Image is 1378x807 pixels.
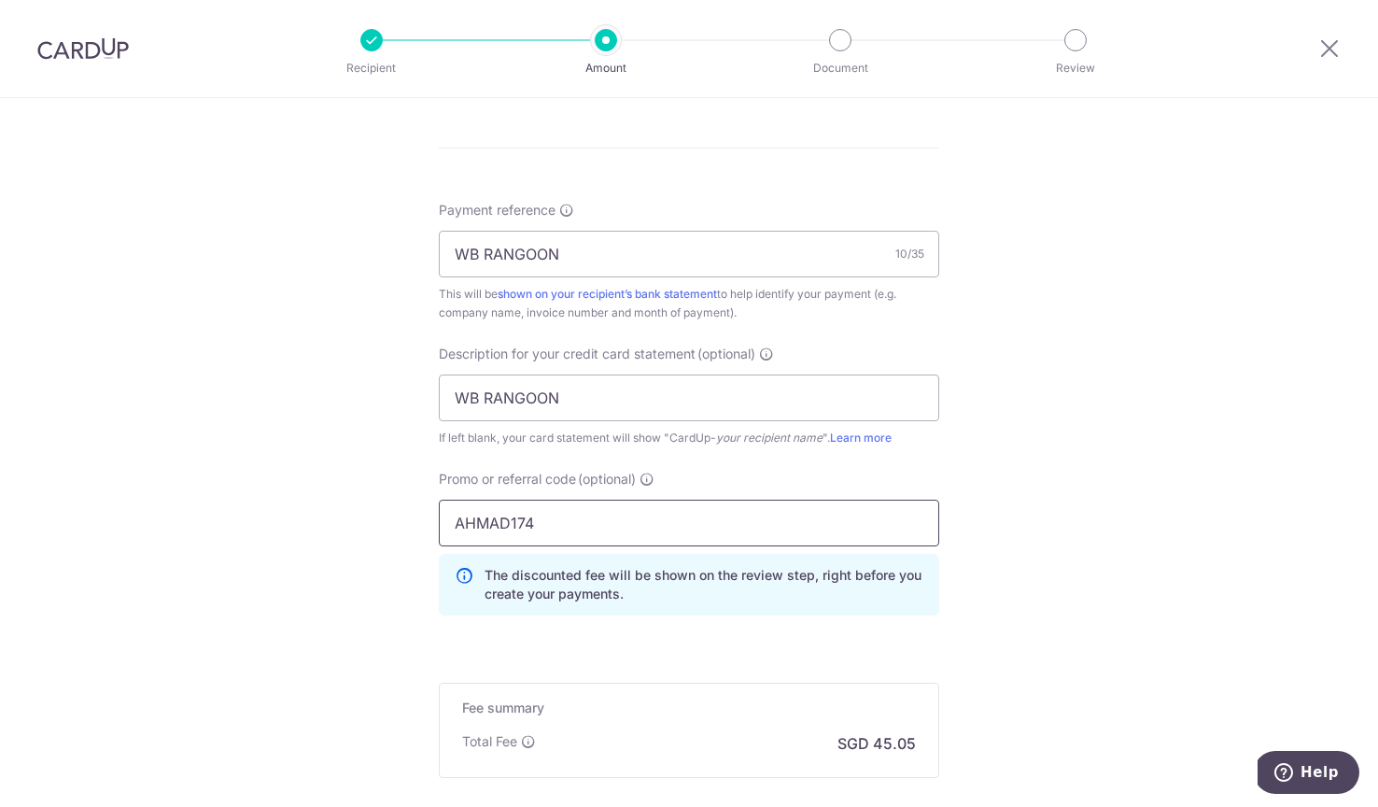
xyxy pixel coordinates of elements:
span: Payment reference [439,201,555,219]
span: Promo or referral code [439,470,576,488]
a: shown on your recipient’s bank statement [498,287,717,301]
p: Recipient [302,59,441,78]
span: (optional) [578,470,636,488]
a: Learn more [830,431,892,445]
iframe: Opens a widget where you can find more information [1258,751,1359,798]
p: SGD 45.05 [837,732,916,755]
p: Total Fee [462,732,517,751]
p: Review [1006,59,1145,78]
span: Description for your credit card statement [439,345,696,363]
div: If left blank, your card statement will show "CardUp- ". [439,429,939,447]
div: This will be to help identify your payment (e.g. company name, invoice number and month of payment). [439,285,939,322]
input: Example: Rent [439,375,939,421]
p: Amount [537,59,675,78]
img: CardUp [37,37,129,60]
p: The discounted fee will be shown on the review step, right before you create your payments. [485,566,923,603]
span: (optional) [697,345,755,363]
i: your recipient name [716,431,823,445]
p: Document [771,59,909,78]
div: 10/35 [895,245,924,263]
h5: Fee summary [462,699,916,717]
